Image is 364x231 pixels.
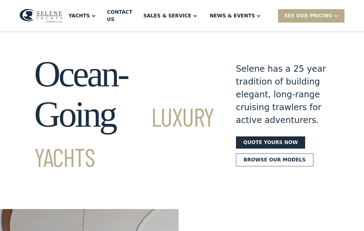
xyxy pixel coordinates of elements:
[69,12,90,20] div: Yachts
[137,4,203,28] div: Sales & Service
[236,153,313,166] a: Browse our models
[143,12,191,20] div: Sales & Service
[204,4,267,28] div: News & EVENTS
[107,9,132,23] div: Contact US
[34,101,214,172] span: Luxury Yachts
[62,4,102,28] div: Yachts
[284,12,332,20] div: SEE Our Pricing
[20,9,62,23] img: logo
[34,54,214,175] h1: Ocean-Going
[236,136,305,149] a: Quote yours now
[210,12,255,20] div: News & EVENTS
[278,9,344,22] div: SEE Our Pricing
[236,63,330,127] div: Selene has a 25 year tradition of building elegant, long-range cruising trawlers for active adven...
